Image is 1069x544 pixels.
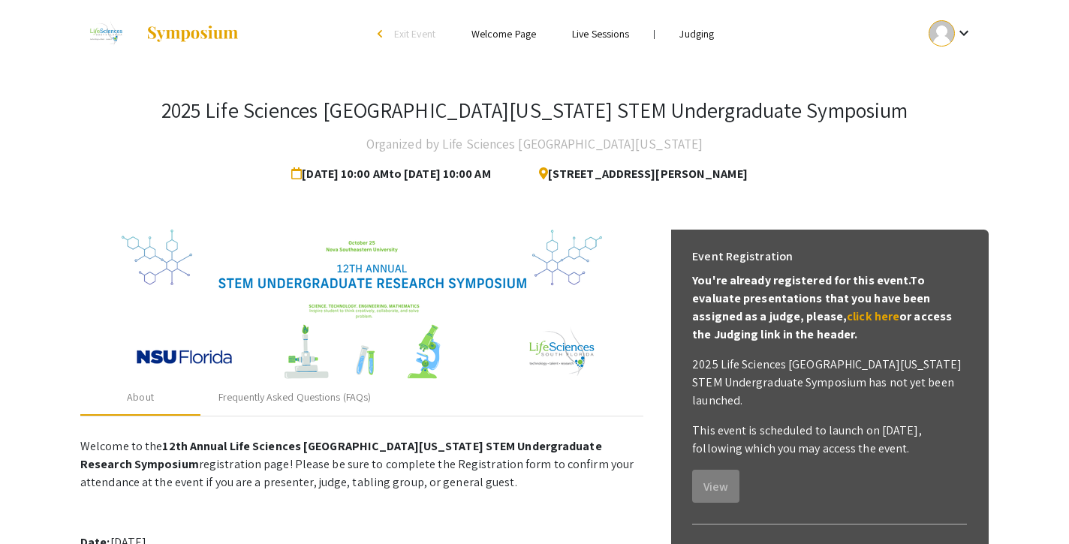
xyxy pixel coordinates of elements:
h3: 2025 Life Sciences [GEOGRAPHIC_DATA][US_STATE] STEM Undergraduate Symposium [161,98,908,123]
a: Welcome Page [471,27,536,41]
button: View [692,470,739,503]
a: 2025 Life Sciences South Florida STEM Undergraduate Symposium [80,15,239,53]
a: Live Sessions [572,27,629,41]
div: arrow_back_ios [378,29,387,38]
span: [DATE] 10:00 AM to [DATE] 10:00 AM [291,159,496,189]
div: About [127,389,154,405]
p: Welcome to the registration page! Please be sure to complete the Registration form to confirm you... [80,437,643,491]
img: Symposium by ForagerOne [146,25,239,43]
div: Frequently Asked Questions (FAQs) [218,389,371,405]
span: Exit Event [394,27,435,41]
mat-icon: Expand account dropdown [955,24,973,42]
p: 2025 Life Sciences [GEOGRAPHIC_DATA][US_STATE] STEM Undergraduate Symposium has not yet been laun... [692,356,967,410]
span: [STREET_ADDRESS][PERSON_NAME] [527,159,748,189]
a: click here [847,308,899,324]
a: Judging [679,27,714,41]
img: 2025 Life Sciences South Florida STEM Undergraduate Symposium [80,15,131,53]
iframe: Chat [11,476,64,533]
p: This event is scheduled to launch on [DATE], following which you may access the event. [692,422,967,458]
img: 32153a09-f8cb-4114-bf27-cfb6bc84fc69.png [122,230,602,380]
h4: Organized by Life Sciences [GEOGRAPHIC_DATA][US_STATE] [366,129,703,159]
li: | [647,27,661,41]
h6: Event Registration [692,242,793,272]
strong: 12th Annual Life Sciences [GEOGRAPHIC_DATA][US_STATE] STEM Undergraduate Research Symposium [80,438,602,472]
p: You're already registered for this event. To evaluate presentations that you have been assigned a... [692,272,967,344]
button: Expand account dropdown [913,17,989,50]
